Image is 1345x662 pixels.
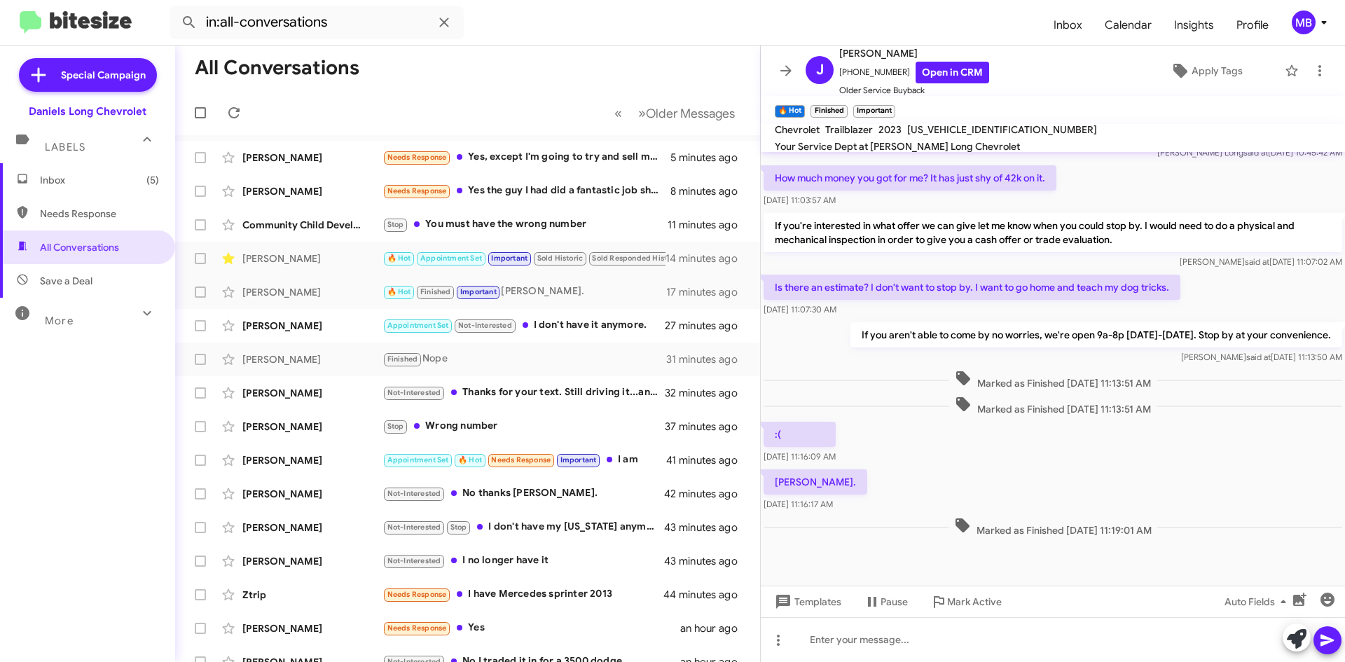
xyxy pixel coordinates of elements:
small: 🔥 Hot [775,105,805,118]
span: Not-Interested [458,321,512,330]
a: Inbox [1042,5,1094,46]
small: Finished [811,105,847,118]
span: [DATE] 11:16:17 AM [764,499,833,509]
span: Labels [45,141,85,153]
a: Special Campaign [19,58,157,92]
span: Needs Response [387,590,447,599]
span: [DATE] 11:07:30 AM [764,304,836,315]
span: Needs Response [40,207,159,221]
div: [PERSON_NAME] [242,453,382,467]
span: 2023 [878,123,902,136]
span: Your Service Dept at [PERSON_NAME] Long Chevrolet [775,140,1020,153]
div: [PERSON_NAME] [242,285,382,299]
div: 5 minutes ago [670,151,749,165]
div: Thanks for your text. Still driving it...and keeping it. Enjoy your day. Thank you. [382,385,665,401]
span: Apply Tags [1192,58,1243,83]
span: Needs Response [387,186,447,195]
h1: All Conversations [195,57,359,79]
div: [PERSON_NAME] [242,151,382,165]
span: Older Service Buyback [839,83,989,97]
div: 8 minutes ago [670,184,749,198]
span: [DATE] 11:03:57 AM [764,195,836,205]
span: 🔥 Hot [387,254,411,263]
div: I don't have it anymore. [382,317,665,333]
button: Previous [606,99,630,127]
div: [PERSON_NAME] [242,251,382,266]
span: Stop [387,220,404,229]
p: If you aren't able to come by no worries, we're open 9a-8p [DATE]-[DATE]. Stop by at your conveni... [850,322,1342,347]
span: 🔥 Hot [458,455,482,464]
span: Finished [387,354,418,364]
span: [PERSON_NAME] [839,45,989,62]
span: [PERSON_NAME] Long [DATE] 10:45:42 AM [1157,147,1342,158]
span: Chevrolet [775,123,820,136]
span: said at [1246,352,1271,362]
span: [PERSON_NAME] [DATE] 11:07:02 AM [1180,256,1342,267]
nav: Page navigation example [607,99,743,127]
span: Needs Response [387,623,447,633]
span: Important [491,254,527,263]
button: Auto Fields [1213,589,1303,614]
div: Ztrip [242,588,382,602]
div: [PERSON_NAME] [242,621,382,635]
button: Apply Tags [1134,58,1278,83]
span: said at [1245,256,1269,267]
div: 17 minutes ago [666,285,749,299]
a: Open in CRM [916,62,989,83]
span: More [45,315,74,327]
div: 42 minutes ago [665,487,749,501]
span: « [614,104,622,122]
span: Appointment Set [387,455,449,464]
div: 44 minutes ago [665,588,749,602]
a: Calendar [1094,5,1163,46]
div: [PERSON_NAME] [242,554,382,568]
span: Auto Fields [1225,589,1292,614]
span: Important [460,287,497,296]
div: 32 minutes ago [665,386,749,400]
span: Not-Interested [387,489,441,498]
p: How much money you got for me? It has just shy of 42k on it. [764,165,1056,191]
div: an hour ago [680,621,749,635]
div: 14 minutes ago [665,251,749,266]
div: [PERSON_NAME] [242,420,382,434]
p: If you're interested in what offer we can give let me know when you could stop by. I would need t... [764,213,1342,252]
div: Yes the guy I had did a fantastic job showing me the truck [382,183,670,199]
span: All Conversations [40,240,119,254]
div: 27 minutes ago [665,319,749,333]
span: Marked as Finished [DATE] 11:19:01 AM [949,517,1157,537]
span: Not-Interested [387,523,441,532]
span: [PERSON_NAME] [DATE] 11:13:50 AM [1181,352,1342,362]
span: Not-Interested [387,556,441,565]
div: 41 minutes ago [666,453,749,467]
div: Daniels Long Chevrolet [29,104,146,118]
span: Sold Historic [537,254,584,263]
div: [PERSON_NAME] [242,184,382,198]
span: Sold Responded Historic [592,254,681,263]
div: 31 minutes ago [666,352,749,366]
span: Profile [1225,5,1280,46]
span: Not-Interested [387,388,441,397]
span: Inbox [40,173,159,187]
span: Stop [387,422,404,431]
small: Important [853,105,895,118]
div: [PERSON_NAME] [242,319,382,333]
div: I no longer have it [382,553,665,569]
a: Insights [1163,5,1225,46]
span: Templates [772,589,841,614]
div: 43 minutes ago [665,520,749,535]
span: Trailblazer [825,123,873,136]
div: Nope [382,351,666,367]
div: Community Child Developement [242,218,382,232]
div: [PERSON_NAME] [242,520,382,535]
span: Stop [450,523,467,532]
span: Appointment Set [387,321,449,330]
button: Templates [761,589,853,614]
span: Special Campaign [61,68,146,82]
span: Needs Response [491,455,551,464]
span: [DATE] 11:16:09 AM [764,451,836,462]
div: 37 minutes ago [665,420,749,434]
input: Search [170,6,464,39]
span: Important [560,455,597,464]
